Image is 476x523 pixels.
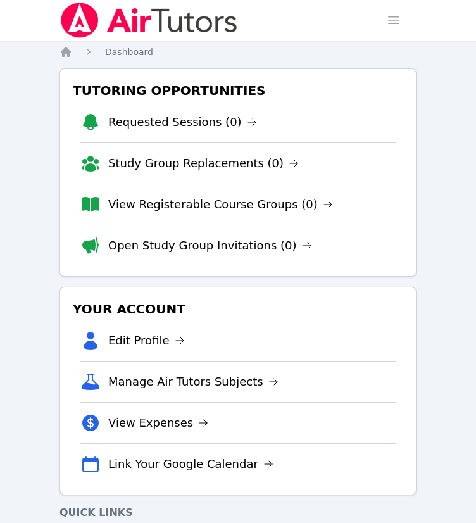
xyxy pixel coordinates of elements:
a: View Registerable Course Groups (0) [108,196,333,213]
a: View Expenses [108,414,208,432]
a: Dashboard [105,46,153,58]
h4: Quick Links [59,505,416,520]
img: Air Tutors [59,3,239,38]
a: Link Your Google Calendar [108,455,273,473]
h3: Your Account [70,298,406,320]
nav: Breadcrumb [59,46,416,58]
a: Edit Profile [108,332,185,350]
a: Open Study Group Invitations (0) [108,237,312,255]
a: Study Group Replacements (0) [108,154,299,172]
a: Manage Air Tutors Subjects [108,373,279,391]
a: Requested Sessions (0) [108,113,257,131]
h3: Tutoring Opportunities [70,79,406,102]
span: Dashboard [105,47,153,57]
